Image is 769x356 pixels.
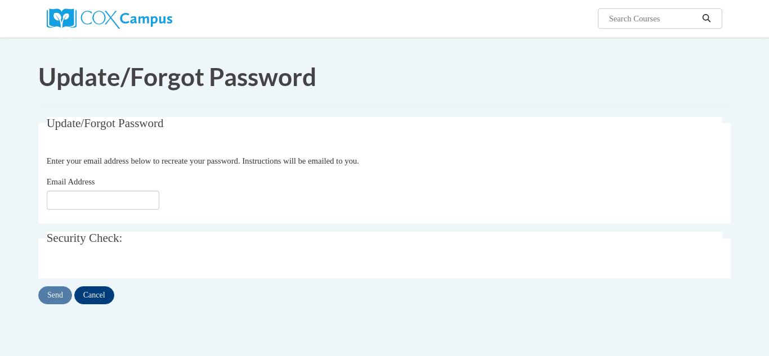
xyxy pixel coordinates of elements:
[47,231,123,245] span: Security Check:
[698,12,715,25] button: Search
[47,156,359,165] span: Enter your email address below to recreate your password. Instructions will be emailed to you.
[47,191,159,210] input: Email
[47,13,172,22] a: Cox Campus
[47,8,172,29] img: Cox Campus
[38,62,316,91] span: Update/Forgot Password
[47,116,164,130] span: Update/Forgot Password
[74,286,114,304] input: Cancel
[608,12,698,25] input: Search Courses
[47,177,95,186] span: Email Address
